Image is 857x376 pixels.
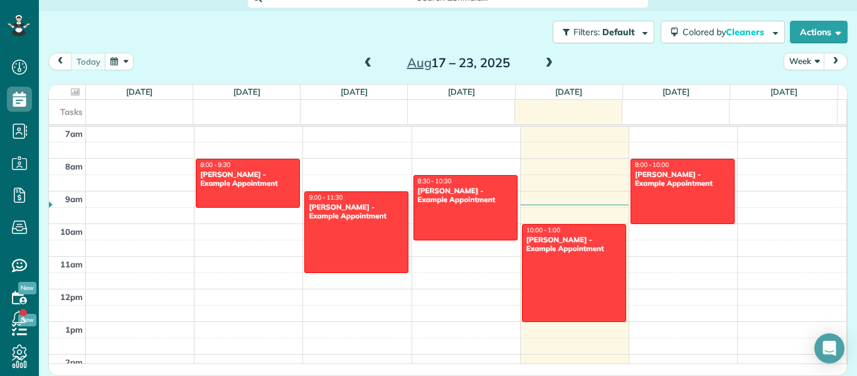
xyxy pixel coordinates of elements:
span: Cleaners [726,26,766,38]
span: 8:30 - 10:30 [418,177,452,185]
button: Actions [790,21,848,43]
span: 8:00 - 9:30 [200,161,230,169]
div: [PERSON_NAME] - Example Appointment [417,186,514,205]
div: [PERSON_NAME] - Example Appointment [526,235,622,254]
span: 8am [65,161,83,171]
span: 9am [65,194,83,204]
span: Aug [407,55,432,70]
div: [PERSON_NAME] - Example Appointment [308,203,405,221]
span: 2pm [65,357,83,367]
button: prev [48,53,72,70]
span: 8:00 - 10:00 [635,161,669,169]
div: [PERSON_NAME] - Example Appointment [200,170,296,188]
a: [DATE] [233,87,260,97]
a: [DATE] [448,87,475,97]
button: Filters: Default [553,21,654,43]
span: New [18,282,36,294]
a: [DATE] [555,87,582,97]
button: next [824,53,848,70]
button: today [71,53,106,70]
a: [DATE] [341,87,368,97]
span: Tasks [60,107,83,117]
span: Default [602,26,636,38]
a: Filters: Default [546,21,654,43]
span: 1pm [65,325,83,335]
a: [DATE] [770,87,797,97]
h2: 17 – 23, 2025 [380,56,537,70]
span: 12pm [60,292,83,302]
span: 11am [60,259,83,269]
span: 9:00 - 11:30 [309,193,343,201]
span: 10am [60,227,83,237]
button: Week [784,53,825,70]
div: [PERSON_NAME] - Example Appointment [634,170,731,188]
a: [DATE] [126,87,153,97]
span: 10:00 - 1:00 [526,226,560,234]
button: Colored byCleaners [661,21,785,43]
div: Open Intercom Messenger [814,333,844,363]
span: 7am [65,129,83,139]
span: Filters: [573,26,600,38]
a: [DATE] [663,87,689,97]
span: Colored by [683,26,769,38]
